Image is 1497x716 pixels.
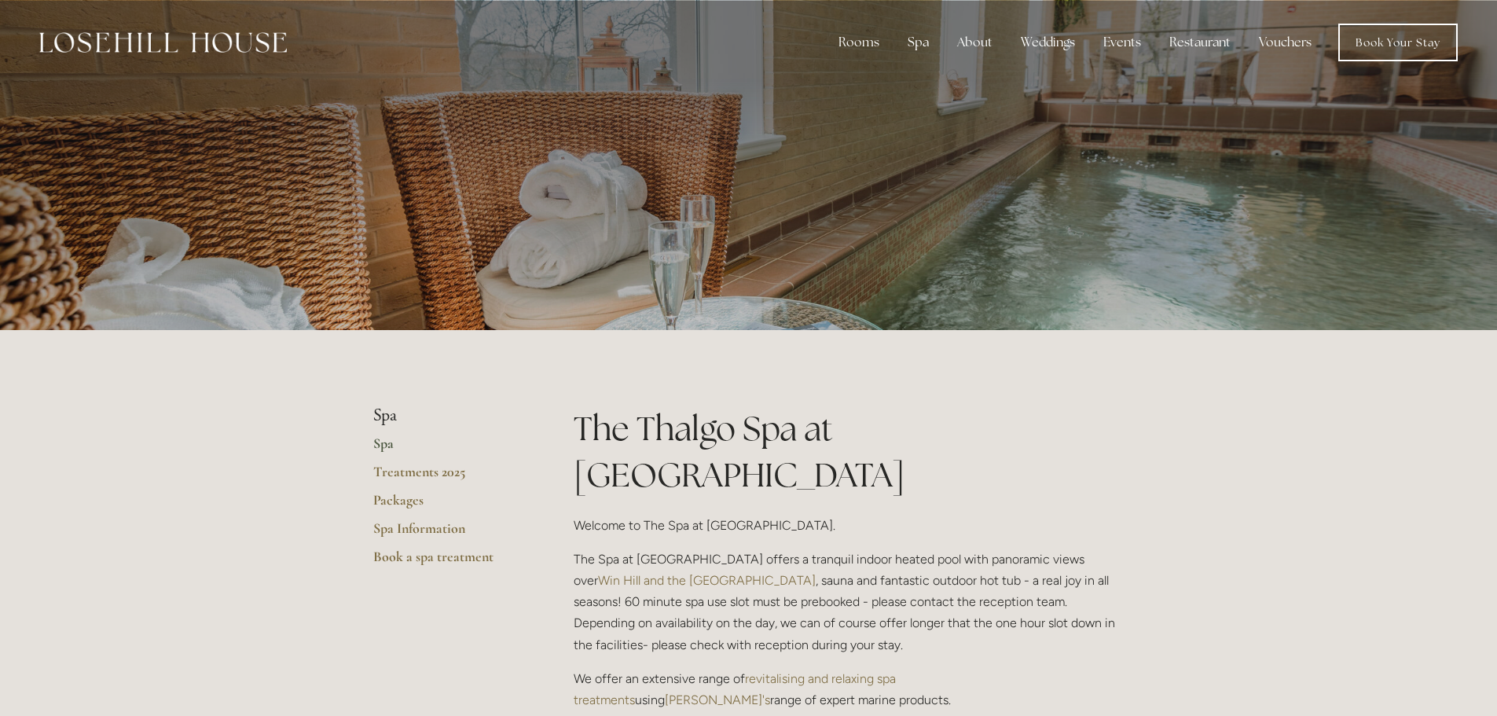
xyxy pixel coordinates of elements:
h1: The Thalgo Spa at [GEOGRAPHIC_DATA] [574,406,1125,498]
p: We offer an extensive range of using range of expert marine products. [574,668,1125,710]
img: Losehill House [39,32,287,53]
li: Spa [373,406,523,426]
div: Rooms [826,27,892,58]
a: Packages [373,491,523,520]
div: About [945,27,1005,58]
a: Book Your Stay [1338,24,1458,61]
div: Events [1091,27,1154,58]
div: Spa [895,27,941,58]
a: Vouchers [1246,27,1324,58]
a: Book a spa treatment [373,548,523,576]
p: The Spa at [GEOGRAPHIC_DATA] offers a tranquil indoor heated pool with panoramic views over , sau... [574,549,1125,655]
a: Treatments 2025 [373,463,523,491]
div: Weddings [1008,27,1088,58]
a: [PERSON_NAME]'s [665,692,770,707]
p: Welcome to The Spa at [GEOGRAPHIC_DATA]. [574,515,1125,536]
a: Win Hill and the [GEOGRAPHIC_DATA] [598,573,816,588]
a: Spa Information [373,520,523,548]
a: Spa [373,435,523,463]
div: Restaurant [1157,27,1243,58]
